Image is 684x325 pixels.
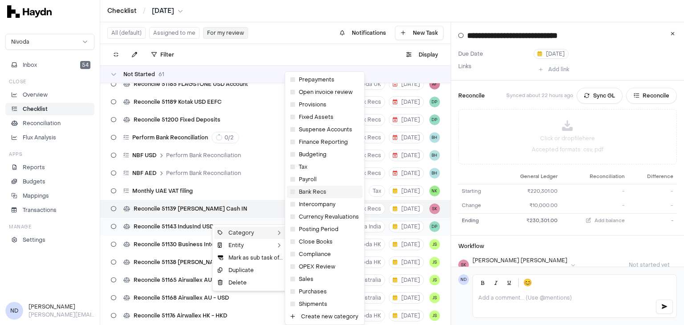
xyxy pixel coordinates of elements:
[214,227,286,239] div: Category
[287,223,362,236] div: Posting Period
[287,285,362,298] div: Purchases
[287,260,362,273] div: OPEX Review
[287,248,362,260] div: Compliance
[287,236,362,248] div: Close Books
[214,239,286,252] div: Entity
[214,252,286,264] div: Mark as sub task of...
[214,264,286,276] div: Duplicate
[214,276,286,289] div: Delete
[287,273,362,285] div: Sales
